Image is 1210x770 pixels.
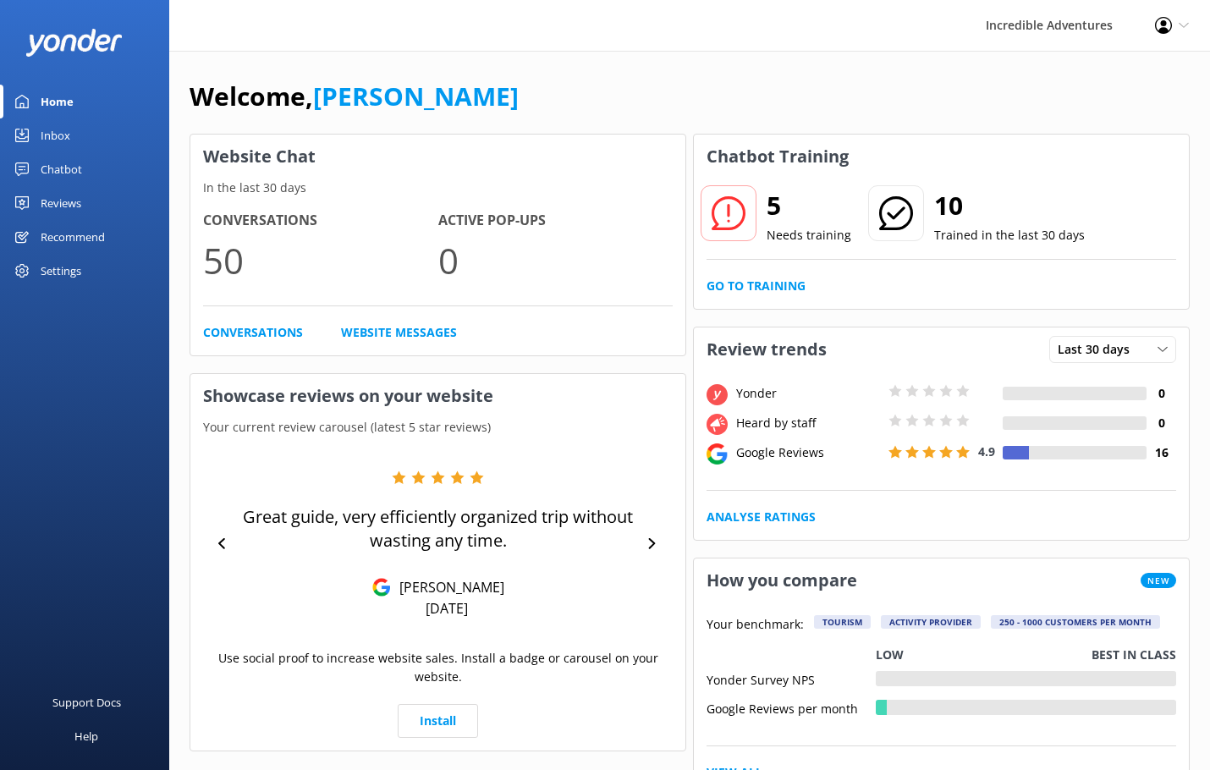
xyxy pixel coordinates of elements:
[876,646,904,664] p: Low
[41,254,81,288] div: Settings
[767,226,851,245] p: Needs training
[391,578,504,597] p: [PERSON_NAME]
[203,232,438,289] p: 50
[426,599,468,618] p: [DATE]
[52,685,121,719] div: Support Docs
[74,719,98,753] div: Help
[41,152,82,186] div: Chatbot
[934,185,1085,226] h2: 10
[991,615,1160,629] div: 250 - 1000 customers per month
[732,443,884,462] div: Google Reviews
[341,323,457,342] a: Website Messages
[190,135,685,179] h3: Website Chat
[934,226,1085,245] p: Trained in the last 30 days
[694,135,861,179] h3: Chatbot Training
[41,85,74,118] div: Home
[1147,384,1176,403] h4: 0
[203,649,673,687] p: Use social proof to increase website sales. Install a badge or carousel on your website.
[694,558,870,602] h3: How you compare
[1141,573,1176,588] span: New
[41,186,81,220] div: Reviews
[707,508,816,526] a: Analyse Ratings
[398,704,478,738] a: Install
[814,615,871,629] div: Tourism
[707,671,876,686] div: Yonder Survey NPS
[190,76,519,117] h1: Welcome,
[438,232,674,289] p: 0
[707,700,876,715] div: Google Reviews per month
[203,210,438,232] h4: Conversations
[25,29,123,57] img: yonder-white-logo.png
[1147,414,1176,432] h4: 0
[1058,340,1140,359] span: Last 30 days
[732,414,884,432] div: Heard by staff
[190,374,685,418] h3: Showcase reviews on your website
[41,118,70,152] div: Inbox
[313,79,519,113] a: [PERSON_NAME]
[438,210,674,232] h4: Active Pop-ups
[236,505,640,553] p: Great guide, very efficiently organized trip without wasting any time.
[1092,646,1176,664] p: Best in class
[190,179,685,197] p: In the last 30 days
[881,615,981,629] div: Activity Provider
[372,578,391,597] img: Google Reviews
[190,418,685,437] p: Your current review carousel (latest 5 star reviews)
[1147,443,1176,462] h4: 16
[732,384,884,403] div: Yonder
[694,327,839,371] h3: Review trends
[767,185,851,226] h2: 5
[203,323,303,342] a: Conversations
[707,277,806,295] a: Go to Training
[41,220,105,254] div: Recommend
[978,443,995,459] span: 4.9
[707,615,804,635] p: Your benchmark:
